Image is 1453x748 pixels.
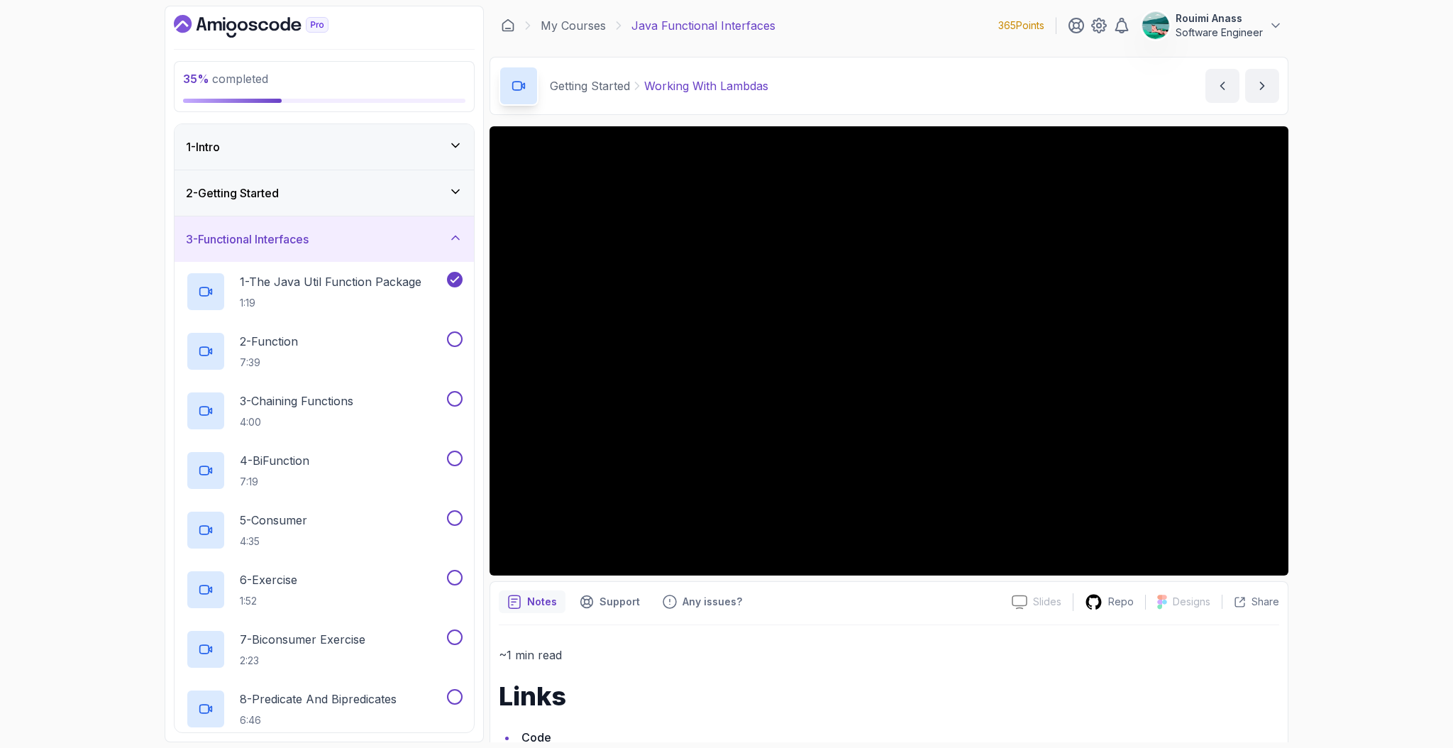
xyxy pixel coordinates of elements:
span: 35 % [183,72,209,86]
button: Share [1222,595,1279,609]
p: 4 - BiFunction [240,452,309,469]
p: Working With Lambdas [644,77,768,94]
p: 2:23 [240,654,365,668]
p: 5 - Consumer [240,512,307,529]
p: 1 - The Java Util Function Package [240,273,421,290]
p: Getting Started [550,77,630,94]
p: 365 Points [998,18,1044,33]
p: Repo [1108,595,1134,609]
h1: Links [499,682,1279,710]
p: 4:00 [240,415,353,429]
p: 3 - Chaining Functions [240,392,353,409]
iframe: 5 - Working with Lambdas [490,126,1288,576]
p: Java Functional Interfaces [631,17,775,34]
a: My Courses [541,17,606,34]
button: 2-Function7:39 [186,331,463,371]
button: Support button [571,590,648,613]
p: 6:46 [240,713,397,727]
button: 6-Exercise1:52 [186,570,463,610]
button: next content [1245,69,1279,103]
p: 7:19 [240,475,309,489]
button: 4-BiFunction7:19 [186,451,463,490]
button: 3-Chaining Functions4:00 [186,391,463,431]
button: notes button [499,590,565,613]
p: Notes [527,595,557,609]
img: user profile image [1142,12,1169,39]
p: 7:39 [240,356,298,370]
p: 2 - Function [240,333,298,350]
button: 1-Intro [175,124,474,170]
h3: 3 - Functional Interfaces [186,231,309,248]
p: 4:35 [240,534,307,549]
button: 5-Consumer4:35 [186,510,463,550]
button: previous content [1205,69,1239,103]
p: ~1 min read [499,645,1279,665]
p: Slides [1033,595,1061,609]
h3: 1 - Intro [186,138,220,155]
a: Repo [1073,593,1145,611]
button: 8-Predicate And Bipredicates6:46 [186,689,463,729]
button: 1-The Java Util Function Package1:19 [186,272,463,312]
p: Any issues? [683,595,742,609]
p: 1:19 [240,296,421,310]
p: Software Engineer [1176,26,1263,40]
p: Designs [1173,595,1210,609]
p: 6 - Exercise [240,571,297,588]
p: 1:52 [240,594,297,608]
button: 3-Functional Interfaces [175,216,474,262]
p: Support [600,595,640,609]
a: Dashboard [174,15,361,38]
button: 2-Getting Started [175,170,474,216]
a: Code [521,730,551,744]
span: completed [183,72,268,86]
p: 7 - Biconsumer Exercise [240,631,365,648]
p: Rouimi Anass [1176,11,1263,26]
button: user profile imageRouimi AnassSoftware Engineer [1142,11,1283,40]
p: Share [1252,595,1279,609]
p: 8 - Predicate And Bipredicates [240,691,397,708]
a: Dashboard [501,18,515,33]
h3: 2 - Getting Started [186,185,279,202]
button: Feedback button [654,590,751,613]
button: 7-Biconsumer Exercise2:23 [186,629,463,669]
